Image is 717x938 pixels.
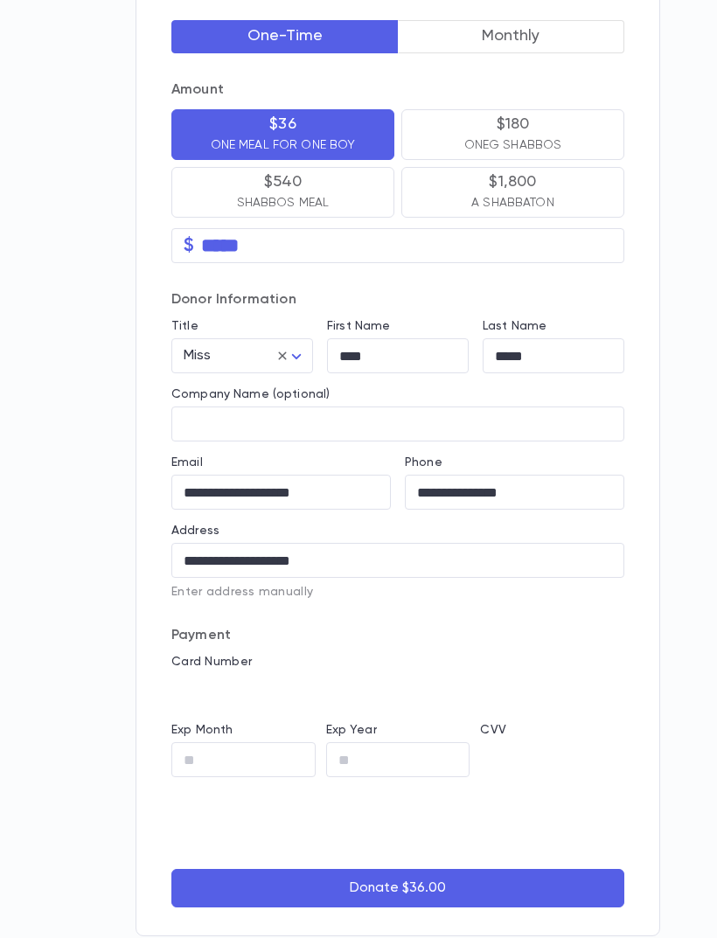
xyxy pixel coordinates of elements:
div: Miss [171,340,313,374]
label: First Name [327,320,390,334]
button: Donate $36.00 [171,870,624,908]
p: CVV [480,724,624,738]
label: Last Name [483,320,546,334]
p: Payment [171,628,624,645]
label: Phone [405,456,442,470]
p: $180 [497,116,530,134]
p: A SHABBATON [471,195,554,212]
p: $36 [269,116,296,134]
label: Email [171,456,203,470]
button: One-Time [171,21,399,54]
span: Miss [184,350,212,364]
p: ONEG SHABBOS [464,137,562,155]
button: $36ONE MEAL FOR ONE BOY [171,110,394,161]
p: Enter address manually [171,586,624,600]
iframe: cvv [480,743,624,778]
p: ONE MEAL FOR ONE BOY [211,137,356,155]
label: Exp Year [326,724,377,738]
p: $540 [264,174,303,191]
p: Card Number [171,656,624,670]
p: Donor Information [171,292,624,309]
label: Company Name (optional) [171,388,330,402]
p: Amount [171,82,624,100]
button: $1,800A SHABBATON [401,168,624,219]
button: $180ONEG SHABBOS [401,110,624,161]
p: $ [184,238,194,255]
button: $540SHABBOS MEAL [171,168,394,219]
p: $1,800 [489,174,536,191]
label: Exp Month [171,724,233,738]
iframe: card [171,675,624,710]
button: Monthly [398,21,625,54]
label: Title [171,320,198,334]
p: SHABBOS MEAL [237,195,330,212]
label: Address [171,525,219,538]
